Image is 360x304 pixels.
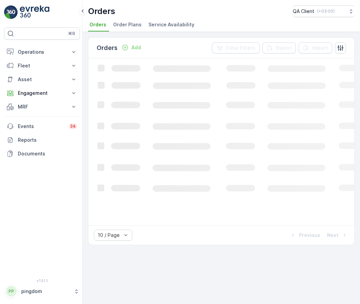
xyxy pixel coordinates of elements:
p: Previous [299,232,320,239]
button: Next [326,231,349,239]
button: Asset [4,73,80,86]
span: v 1.51.1 [4,279,80,283]
span: Order Plans [113,21,142,28]
button: PPpingdom [4,284,80,299]
p: Next [327,232,338,239]
p: Events [18,123,64,130]
p: Import [312,45,328,51]
div: PP [6,286,17,297]
button: QA Client(+03:00) [293,5,355,17]
button: Clear Filters [212,42,260,53]
a: Documents [4,147,80,161]
span: Orders [89,21,106,28]
button: Import [299,42,332,53]
button: Operations [4,45,80,59]
p: Operations [18,49,66,55]
button: Fleet [4,59,80,73]
span: Service Availability [148,21,194,28]
p: Add [131,44,141,51]
p: pingdom [21,288,70,295]
a: Reports [4,133,80,147]
p: Engagement [18,90,66,97]
img: logo [4,5,18,19]
p: ⌘B [68,31,75,36]
img: logo_light-DOdMpM7g.png [20,5,49,19]
p: Orders [97,43,118,53]
p: Clear Filters [226,45,255,51]
p: Asset [18,76,66,83]
button: Previous [289,231,321,239]
p: Documents [18,150,77,157]
p: Export [276,45,292,51]
p: QA Client [293,8,314,15]
button: MRF [4,100,80,114]
p: Reports [18,137,77,143]
p: MRF [18,103,66,110]
p: Fleet [18,62,66,69]
button: Engagement [4,86,80,100]
button: Add [119,43,144,52]
button: Export [262,42,296,53]
p: 34 [70,124,76,129]
p: Orders [88,6,115,17]
a: Events34 [4,119,80,133]
p: ( +03:00 ) [317,9,335,14]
